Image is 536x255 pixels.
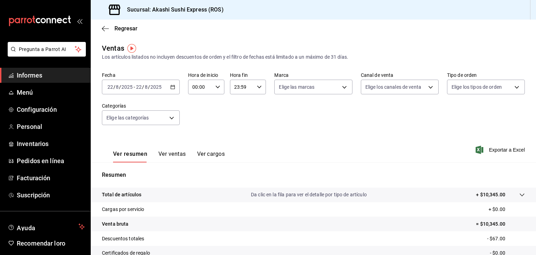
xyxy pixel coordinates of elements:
[279,84,314,90] font: Elige las marcas
[102,236,144,241] font: Descuentos totales
[102,192,141,197] font: Total de artículos
[17,140,49,147] font: Inventarios
[17,157,64,165] font: Pedidos en línea
[230,72,248,78] font: Hora fin
[365,84,421,90] font: Elige los canales de venta
[119,84,121,90] font: /
[114,25,137,32] font: Regresar
[197,151,225,157] font: Ver cargos
[447,72,477,78] font: Tipo de orden
[17,174,50,182] font: Facturación
[102,25,137,32] button: Regresar
[142,84,144,90] font: /
[134,84,135,90] font: -
[107,84,113,90] input: --
[17,89,33,96] font: Menú
[102,54,348,60] font: Los artículos listados no incluyen descuentos de orden y el filtro de fechas está limitado a un m...
[77,18,82,24] button: abrir_cajón_menú
[150,84,162,90] input: ----
[121,84,133,90] input: ----
[17,191,50,199] font: Suscripción
[102,221,128,227] font: Venta bruta
[113,151,147,157] font: Ver resumen
[489,206,505,212] font: + $0.00
[102,172,126,178] font: Resumen
[102,103,126,109] font: Categorías
[452,84,502,90] font: Elige los tipos de orden
[487,236,505,241] font: - $67.00
[127,44,136,53] img: Marcador de información sobre herramientas
[489,147,525,153] font: Exportar a Excel
[148,84,150,90] font: /
[102,72,116,78] font: Fecha
[17,72,42,79] font: Informes
[113,84,116,90] font: /
[5,51,86,58] a: Pregunta a Parrot AI
[477,146,525,154] button: Exportar a Excel
[113,150,225,162] div: pestañas de navegación
[102,44,124,52] font: Ventas
[188,72,218,78] font: Hora de inicio
[116,84,119,90] input: --
[17,224,36,232] font: Ayuda
[8,42,86,57] button: Pregunta a Parrot AI
[251,192,367,197] font: Da clic en la fila para ver el detalle por tipo de artículo
[19,46,66,52] font: Pregunta a Parrot AI
[476,221,505,227] font: = $10,345.00
[17,106,57,113] font: Configuración
[136,84,142,90] input: --
[361,72,394,78] font: Canal de venta
[17,240,65,247] font: Recomendar loro
[102,206,144,212] font: Cargas por servicio
[274,72,289,78] font: Marca
[476,192,505,197] font: + $10,345.00
[127,6,224,13] font: Sucursal: Akashi Sushi Express (ROS)
[158,151,186,157] font: Ver ventas
[17,123,42,130] font: Personal
[106,115,149,121] font: Elige las categorías
[144,84,148,90] input: --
